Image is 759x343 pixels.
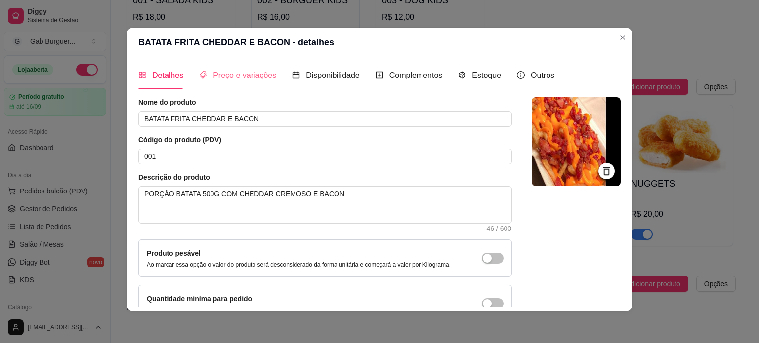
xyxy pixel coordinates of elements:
span: tags [199,71,207,79]
textarea: PORÇÃO BATATA 500G COM CHEDDAR CREMOSO E BACON [139,187,511,223]
article: Descrição do produto [138,172,512,182]
span: Outros [531,71,554,79]
span: plus-square [376,71,383,79]
span: Detalhes [152,71,183,79]
span: calendar [292,71,300,79]
p: Ao habilitar seus clientes terão que pedir uma quantidade miníma desse produto. [147,306,360,314]
img: logo da loja [532,97,621,186]
label: Quantidade miníma para pedido [147,295,252,303]
span: Estoque [472,71,501,79]
span: Preço e variações [213,71,276,79]
span: Complementos [389,71,443,79]
span: code-sandbox [458,71,466,79]
button: Close [615,30,631,45]
span: info-circle [517,71,525,79]
input: Ex.: Hamburguer de costela [138,111,512,127]
p: Ao marcar essa opção o valor do produto será desconsiderado da forma unitária e começará a valer ... [147,261,451,268]
input: Ex.: 123 [138,149,512,164]
header: BATATA FRITA CHEDDAR E BACON - detalhes [126,28,632,57]
label: Produto pesável [147,249,201,257]
article: Nome do produto [138,97,512,107]
span: appstore [138,71,146,79]
span: Disponibilidade [306,71,360,79]
article: Código do produto (PDV) [138,135,512,145]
